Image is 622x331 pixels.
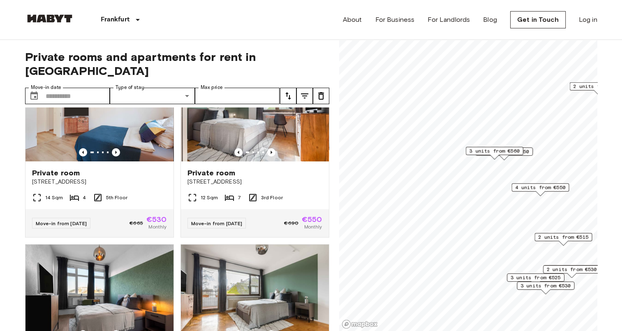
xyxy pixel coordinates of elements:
[520,282,571,289] span: 3 units from €530
[546,266,597,273] span: 2 units from €530
[148,223,166,231] span: Monthly
[469,147,519,155] span: 3 units from €560
[579,15,597,25] a: Log in
[479,148,529,155] span: 2 units from €550
[201,84,223,91] label: Max price
[534,233,592,246] div: Map marker
[31,84,61,91] label: Move-in date
[517,282,574,294] div: Map marker
[238,194,241,201] span: 7
[510,11,566,28] a: Get in Touch
[25,62,174,238] a: Marketing picture of unit DE-04-029-002-04HFPrevious imagePrevious imagePrivate room[STREET_ADDRE...
[187,168,236,178] span: Private room
[342,319,378,329] a: Mapbox logo
[515,184,565,191] span: 4 units from €550
[543,265,600,278] div: Map marker
[180,62,329,238] a: Marketing picture of unit DE-04-024-002-03HFPrevious imagePrevious imagePrivate room[STREET_ADDRE...
[112,148,120,156] button: Previous image
[106,194,127,201] span: 5th Floor
[234,148,243,156] button: Previous image
[45,194,63,201] span: 14 Sqm
[79,148,87,156] button: Previous image
[83,194,86,201] span: 4
[475,147,533,160] div: Map marker
[25,14,74,23] img: Habyt
[201,194,218,201] span: 12 Sqm
[32,168,80,178] span: Private room
[510,274,560,281] span: 3 units from €525
[428,15,470,25] a: For Landlords
[296,88,313,104] button: tune
[511,183,569,196] div: Map marker
[375,15,414,25] a: For Business
[146,216,167,223] span: €530
[267,148,275,156] button: Previous image
[36,220,87,226] span: Move-in from [DATE]
[302,216,322,223] span: €550
[284,219,298,227] span: €690
[343,15,362,25] a: About
[304,223,322,231] span: Monthly
[116,84,144,91] label: Type of stay
[25,63,173,161] img: Marketing picture of unit DE-04-029-002-04HF
[280,88,296,104] button: tune
[101,15,129,25] p: Frankfurt
[32,178,167,186] span: [STREET_ADDRESS]
[181,63,329,161] img: Marketing picture of unit DE-04-024-002-03HF
[538,233,588,241] span: 2 units from €515
[261,194,283,201] span: 3rd Floor
[506,273,564,286] div: Map marker
[465,147,523,160] div: Map marker
[187,178,322,186] span: [STREET_ADDRESS]
[313,88,329,104] button: tune
[129,219,143,227] span: €665
[483,15,497,25] a: Blog
[25,50,329,78] span: Private rooms and apartments for rent in [GEOGRAPHIC_DATA]
[191,220,243,226] span: Move-in from [DATE]
[26,88,42,104] button: Choose date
